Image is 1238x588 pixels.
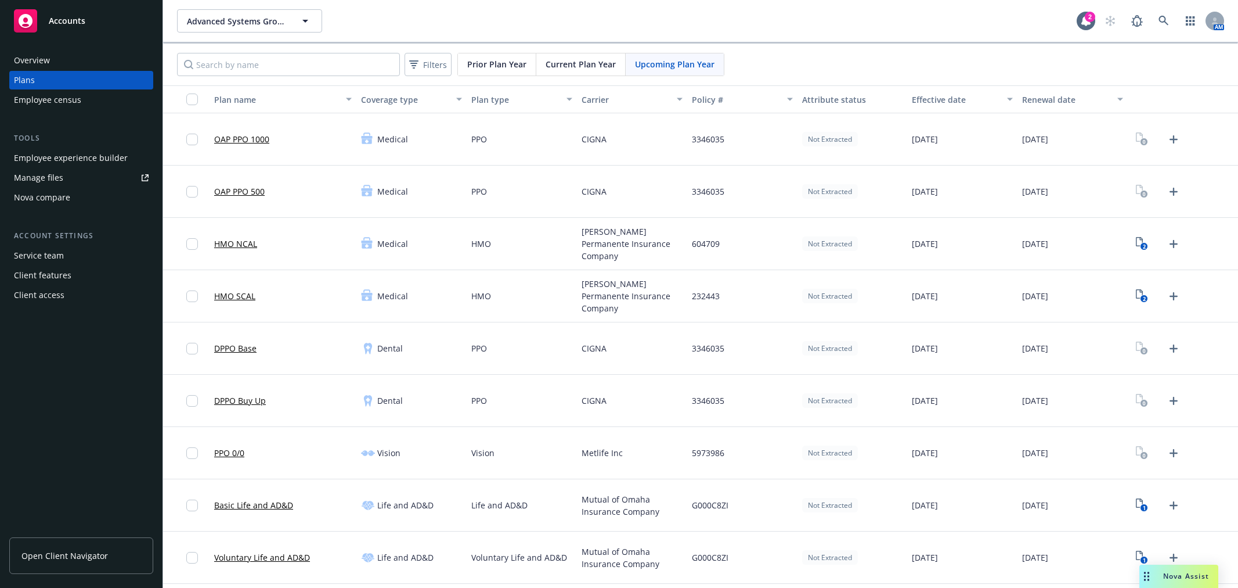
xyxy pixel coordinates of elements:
[186,395,198,407] input: Toggle Row Selected
[692,447,724,459] span: 5973986
[692,499,728,511] span: G000C8ZI
[471,290,491,302] span: HMO
[1132,496,1151,515] a: View Plan Documents
[9,246,153,265] a: Service team
[1142,557,1145,564] text: 1
[377,499,434,511] span: Life and AD&D
[1022,395,1048,407] span: [DATE]
[214,133,269,145] a: OAP PPO 1000
[186,291,198,302] input: Toggle Row Selected
[1022,133,1048,145] span: [DATE]
[802,236,858,251] div: Not Extracted
[377,185,408,198] span: Medical
[1164,339,1183,358] a: Upload Plan Documents
[912,342,938,354] span: [DATE]
[186,500,198,511] input: Toggle Row Selected
[582,493,683,518] span: Mutual of Omaha Insurance Company
[802,446,858,460] div: Not Extracted
[1022,447,1048,459] span: [DATE]
[9,5,153,37] a: Accounts
[14,71,35,89] div: Plans
[214,290,255,302] a: HMO SCAL
[802,498,858,512] div: Not Extracted
[912,447,938,459] span: [DATE]
[377,342,403,354] span: Dental
[214,447,244,459] a: PPO 0/0
[186,134,198,145] input: Toggle Row Selected
[802,184,858,199] div: Not Extracted
[49,16,85,26] span: Accounts
[1125,9,1149,33] a: Report a Bug
[1164,287,1183,306] a: Upload Plan Documents
[802,341,858,356] div: Not Extracted
[1132,444,1151,462] a: View Plan Documents
[1132,130,1151,149] a: View Plan Documents
[1164,444,1183,462] a: Upload Plan Documents
[907,85,1017,113] button: Effective date
[471,551,567,564] span: Voluntary Life and AD&D
[356,85,467,113] button: Coverage type
[1085,12,1095,22] div: 2
[9,266,153,285] a: Client features
[1139,565,1154,588] div: Drag to move
[1132,548,1151,567] a: View Plan Documents
[9,91,153,109] a: Employee census
[186,94,198,105] input: Select all
[546,58,616,70] span: Current Plan Year
[912,238,938,250] span: [DATE]
[377,290,408,302] span: Medical
[1142,243,1145,250] text: 2
[692,94,780,106] div: Policy #
[692,185,724,198] span: 3346035
[9,286,153,304] a: Client access
[214,551,310,564] a: Voluntary Life and AD&D
[1142,504,1145,512] text: 1
[802,550,858,565] div: Not Extracted
[912,290,938,302] span: [DATE]
[467,85,577,113] button: Plan type
[1142,295,1145,303] text: 2
[692,290,720,302] span: 232443
[1132,339,1151,358] a: View Plan Documents
[186,238,198,250] input: Toggle Row Selected
[1164,235,1183,253] a: Upload Plan Documents
[214,185,265,198] a: OAP PPO 500
[377,238,408,250] span: Medical
[1099,9,1122,33] a: Start snowing
[1163,571,1209,581] span: Nova Assist
[9,149,153,167] a: Employee experience builder
[177,9,322,33] button: Advanced Systems Group, LLC
[582,94,670,106] div: Carrier
[9,132,153,144] div: Tools
[692,395,724,407] span: 3346035
[214,395,266,407] a: DPPO Buy Up
[361,94,449,106] div: Coverage type
[1152,9,1175,33] a: Search
[471,185,487,198] span: PPO
[186,343,198,354] input: Toggle Row Selected
[912,395,938,407] span: [DATE]
[471,238,491,250] span: HMO
[912,133,938,145] span: [DATE]
[377,395,403,407] span: Dental
[471,342,487,354] span: PPO
[797,85,908,113] button: Attribute status
[407,56,449,73] span: Filters
[582,278,683,314] span: [PERSON_NAME] Permanente Insurance Company
[14,286,64,304] div: Client access
[214,94,339,106] div: Plan name
[1022,94,1110,106] div: Renewal date
[802,94,903,106] div: Attribute status
[912,94,1000,106] div: Effective date
[471,94,560,106] div: Plan type
[1022,551,1048,564] span: [DATE]
[1164,496,1183,515] a: Upload Plan Documents
[1022,342,1048,354] span: [DATE]
[582,546,683,570] span: Mutual of Omaha Insurance Company
[377,447,400,459] span: Vision
[802,132,858,146] div: Not Extracted
[912,551,938,564] span: [DATE]
[1139,565,1218,588] button: Nova Assist
[1132,182,1151,201] a: View Plan Documents
[471,499,528,511] span: Life and AD&D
